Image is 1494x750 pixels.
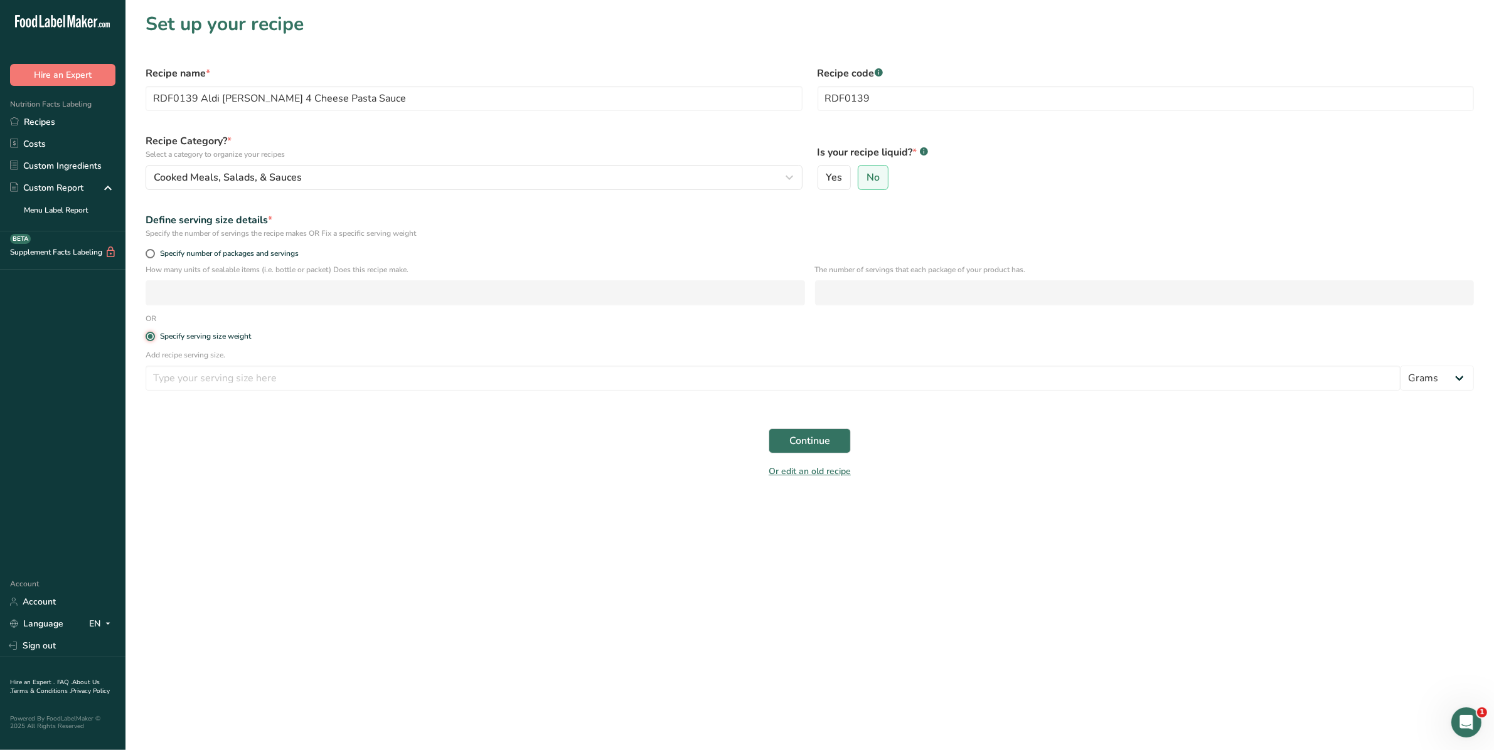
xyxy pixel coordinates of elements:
[10,613,63,635] a: Language
[57,678,72,687] a: FAQ .
[10,678,100,695] a: About Us .
[154,170,302,185] span: Cooked Meals, Salads, & Sauces
[815,264,1475,275] p: The number of servings that each package of your product has.
[146,86,803,111] input: Type your recipe name here
[867,171,880,184] span: No
[10,234,31,244] div: BETA
[1477,707,1487,717] span: 1
[155,249,299,258] span: Specify number of packages and servings
[10,678,55,687] a: Hire an Expert .
[11,687,71,695] a: Terms & Conditions .
[146,165,803,190] button: Cooked Meals, Salads, & Sauces
[10,181,83,194] div: Custom Report
[146,366,1401,391] input: Type your serving size here
[818,145,1475,160] label: Is your recipe liquid?
[146,349,1474,361] p: Add recipe serving size.
[146,149,803,160] p: Select a category to organize your recipes
[146,228,1474,239] div: Specify the number of servings the recipe makes OR Fix a specific serving weight
[146,134,803,160] label: Recipe Category?
[146,66,803,81] label: Recipe name
[71,687,110,695] a: Privacy Policy
[789,433,830,448] span: Continue
[1451,707,1481,737] iframe: Intercom live chat
[146,10,1474,38] h1: Set up your recipe
[10,64,115,86] button: Hire an Expert
[818,66,1475,81] label: Recipe code
[769,428,851,453] button: Continue
[146,264,805,275] p: How many units of sealable items (i.e. bottle or packet) Does this recipe make.
[89,616,115,631] div: EN
[138,313,164,324] div: OR
[818,86,1475,111] input: Type your recipe code here
[160,332,251,341] div: Specify serving size weight
[10,715,115,730] div: Powered By FoodLabelMaker © 2025 All Rights Reserved
[769,465,851,477] a: Or edit an old recipe
[826,171,842,184] span: Yes
[146,213,1474,228] div: Define serving size details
